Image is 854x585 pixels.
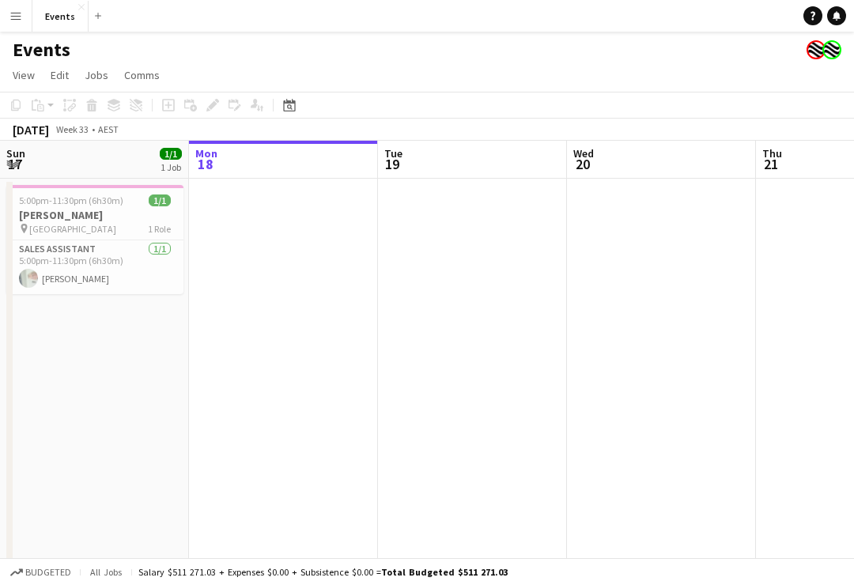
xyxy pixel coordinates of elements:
[4,155,25,173] span: 17
[6,208,183,222] h3: [PERSON_NAME]
[760,155,782,173] span: 21
[13,68,35,82] span: View
[52,123,92,135] span: Week 33
[98,123,119,135] div: AEST
[762,146,782,160] span: Thu
[381,566,508,578] span: Total Budgeted $511 271.03
[78,65,115,85] a: Jobs
[822,40,841,59] app-user-avatar: Event Merch
[384,146,402,160] span: Tue
[29,223,116,235] span: [GEOGRAPHIC_DATA]
[160,148,182,160] span: 1/1
[195,146,217,160] span: Mon
[148,223,171,235] span: 1 Role
[161,161,181,173] div: 1 Job
[149,194,171,206] span: 1/1
[13,38,70,62] h1: Events
[44,65,75,85] a: Edit
[807,40,826,59] app-user-avatar: Event Merch
[124,68,160,82] span: Comms
[25,567,71,578] span: Budgeted
[87,566,125,578] span: All jobs
[193,155,217,173] span: 18
[51,68,69,82] span: Edit
[573,146,594,160] span: Wed
[6,185,183,294] app-job-card: 5:00pm-11:30pm (6h30m)1/1[PERSON_NAME] [GEOGRAPHIC_DATA]1 RoleSales Assistant1/15:00pm-11:30pm (6...
[118,65,166,85] a: Comms
[85,68,108,82] span: Jobs
[13,122,49,138] div: [DATE]
[571,155,594,173] span: 20
[6,240,183,294] app-card-role: Sales Assistant1/15:00pm-11:30pm (6h30m)[PERSON_NAME]
[32,1,89,32] button: Events
[6,65,41,85] a: View
[382,155,402,173] span: 19
[6,146,25,160] span: Sun
[138,566,508,578] div: Salary $511 271.03 + Expenses $0.00 + Subsistence $0.00 =
[19,194,123,206] span: 5:00pm-11:30pm (6h30m)
[8,564,74,581] button: Budgeted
